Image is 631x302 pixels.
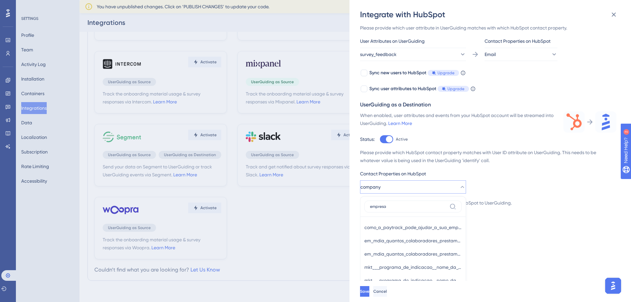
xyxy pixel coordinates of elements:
[485,50,496,58] span: Email
[360,37,425,45] span: User Attributes on UserGuiding
[364,274,462,287] button: mkt___programa_de_indicacao__nome_da_empresa_indicada
[373,286,387,297] button: Cancel
[370,204,447,209] input: Type the value
[360,183,381,191] span: company
[369,69,459,77] div: Sync new users to HubSpot
[364,221,462,234] button: como_a_paytrack_pode_ajudar_a_sua_empresa_
[360,50,396,58] span: survey_feedback
[364,261,462,274] button: mkt___programa_de_indicacao__nome_da_empresa_do_embaixador
[447,86,464,91] span: Upgrade
[364,263,462,271] span: mkt___programa_de_indicacao__nome_da_empresa_do_embaixador
[603,276,623,296] iframe: UserGuiding AI Assistant Launcher
[360,9,622,20] div: Integrate with HubSpot
[364,237,462,245] span: em_mdia_quantos_colaboradores_prestam_contas_recebem_reembolsos_e_viajam_na_sua_empresa_por_ms
[360,111,555,127] div: When enabled, user attributes and events from your HubSpot account will be streamed into UserGuid...
[364,250,462,258] span: em_mdia_quantos_colaboradores_prestam_contas_recebem_reembolsos_ou_viajam_na_sua_empresa_por_ms
[360,180,466,194] button: company
[360,24,616,32] div: Please provide which user attribute in UserGuiding matches with which HubSpot contact property.
[46,3,48,9] div: 2
[485,48,557,61] button: Email
[16,2,41,10] span: Need Help?
[373,289,387,294] span: Cancel
[364,276,462,284] span: mkt___programa_de_indicacao__nome_da_empresa_indicada
[364,247,462,261] button: em_mdia_quantos_colaboradores_prestam_contas_recebem_reembolsos_ou_viajam_na_sua_empresa_por_ms
[360,289,369,294] span: Save
[360,48,466,61] button: survey_feedback
[485,37,551,45] span: Contact Properties on HubSpot
[360,199,616,207] div: Please provide which attributes to stream from HubSpot to UserGuiding.
[360,149,616,164] div: Please provide which HubSpot contact property matches with User ID attribute on UserGuiding. This...
[360,101,616,109] div: UserGuiding as a Destination
[360,170,426,178] span: Contact Properties on HubSpot
[364,234,462,247] button: em_mdia_quantos_colaboradores_prestam_contas_recebem_reembolsos_e_viajam_na_sua_empresa_por_ms
[388,121,412,126] a: Learn More
[396,137,408,142] span: Active
[364,223,462,231] span: como_a_paytrack_pode_ajudar_a_sua_empresa_
[360,135,375,143] div: Status:
[360,286,369,297] button: Save
[438,70,454,76] span: Upgrade
[369,85,469,93] div: Sync user attributes to HubSpot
